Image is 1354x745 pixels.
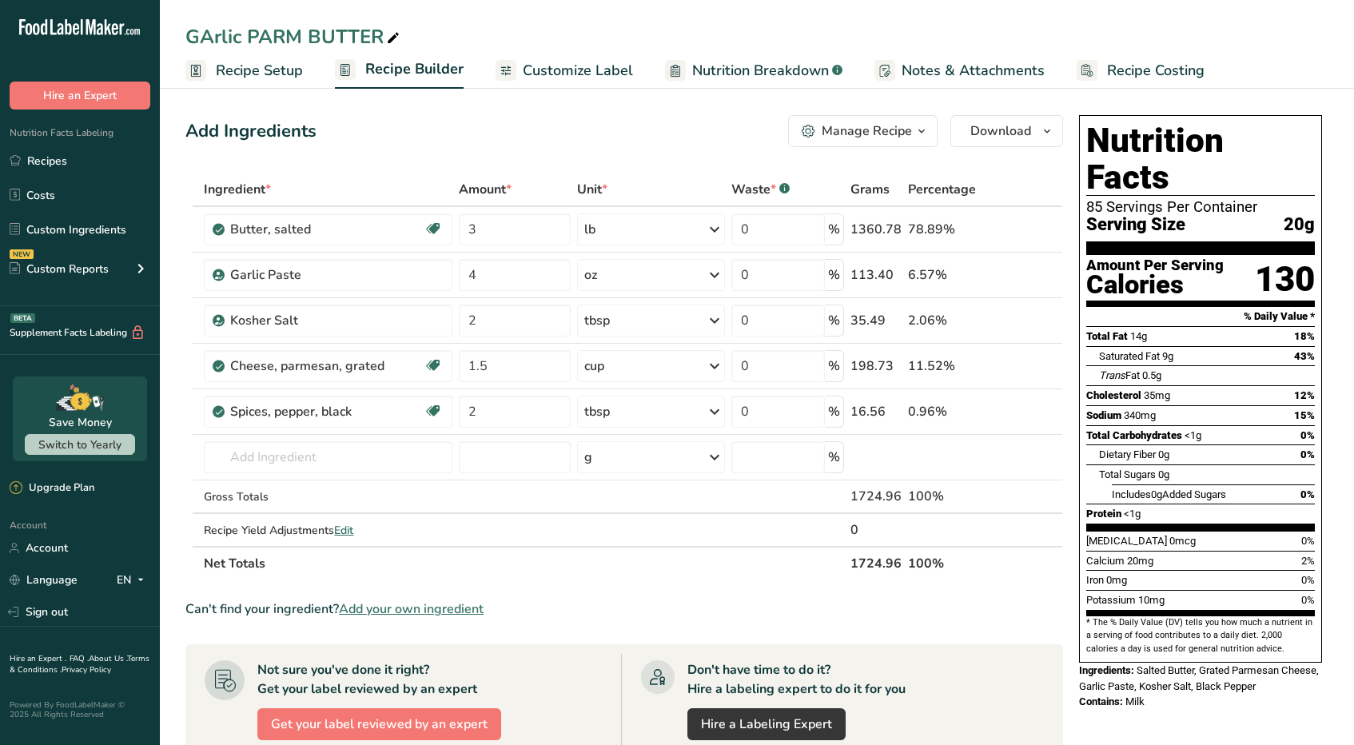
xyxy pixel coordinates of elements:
div: oz [584,265,597,285]
div: Amount Per Serving [1086,258,1224,273]
div: Upgrade Plan [10,480,94,496]
a: About Us . [89,653,127,664]
span: 10mg [1138,594,1165,606]
a: Terms & Conditions . [10,653,149,675]
div: 1360.78 [850,220,902,239]
div: Calories [1086,273,1224,297]
div: Cheese, parmesan, grated [230,357,423,376]
button: Switch to Yearly [25,434,135,455]
span: Cholesterol [1086,389,1141,401]
div: Custom Reports [10,261,109,277]
section: % Daily Value * [1086,307,1315,326]
span: Dietary Fiber [1099,448,1156,460]
span: Iron [1086,574,1104,586]
span: Protein [1086,508,1121,520]
input: Add Ingredient [204,441,452,473]
span: [MEDICAL_DATA] [1086,535,1167,547]
span: Switch to Yearly [38,437,121,452]
div: Not sure you've done it right? Get your label reviewed by an expert [257,660,477,699]
div: BETA [10,313,35,323]
div: Don't have time to do it? Hire a labeling expert to do it for you [687,660,906,699]
span: 14g [1130,330,1147,342]
div: 16.56 [850,402,902,421]
div: g [584,448,592,467]
div: 1724.96 [850,487,902,506]
div: Save Money [49,414,112,431]
span: Download [970,122,1031,141]
span: Includes Added Sugars [1112,488,1226,500]
span: Ingredient [204,180,271,199]
div: cup [584,357,604,376]
div: 0 [850,520,902,540]
div: Gross Totals [204,488,452,505]
span: Total Fat [1086,330,1128,342]
a: Privacy Policy [62,664,111,675]
iframe: Intercom live chat [1300,691,1338,729]
span: 0g [1158,468,1169,480]
span: 0mg [1106,574,1127,586]
div: 0.96% [908,402,987,421]
span: Nutrition Breakdown [692,60,829,82]
span: Ingredients: [1079,664,1134,676]
span: 20mg [1127,555,1153,567]
div: 100% [908,487,987,506]
div: 198.73 [850,357,902,376]
span: Milk [1125,695,1145,707]
th: 1724.96 [847,546,905,580]
div: 113.40 [850,265,902,285]
span: 0% [1300,429,1315,441]
div: 11.52% [908,357,987,376]
span: 340mg [1124,409,1156,421]
span: Calcium [1086,555,1125,567]
span: 9g [1162,350,1173,362]
span: 20g [1284,215,1315,235]
span: 15% [1294,409,1315,421]
span: Serving Size [1086,215,1185,235]
div: Manage Recipe [822,122,912,141]
span: Customize Label [523,60,633,82]
div: Recipe Yield Adjustments [204,522,452,539]
div: Add Ingredients [185,118,317,145]
span: Add your own ingredient [339,600,484,619]
div: Waste [731,180,790,199]
span: Unit [577,180,607,199]
a: Recipe Costing [1077,53,1205,89]
div: 35.49 [850,311,902,330]
section: * The % Daily Value (DV) tells you how much a nutrient in a serving of food contributes to a dail... [1086,616,1315,655]
a: Hire a Labeling Expert [687,708,846,740]
div: EN [117,571,150,590]
span: 0mcg [1169,535,1196,547]
div: tbsp [584,402,610,421]
div: Garlic Paste [230,265,430,285]
span: 2% [1301,555,1315,567]
button: Download [950,115,1063,147]
span: 12% [1294,389,1315,401]
th: Net Totals [201,546,847,580]
span: 0.5g [1142,369,1161,381]
span: 0% [1301,574,1315,586]
div: lb [584,220,595,239]
button: Hire an Expert [10,82,150,110]
th: 100% [905,546,990,580]
span: Fat [1099,369,1140,381]
div: 85 Servings Per Container [1086,199,1315,215]
div: Powered By FoodLabelMaker © 2025 All Rights Reserved [10,700,150,719]
div: tbsp [584,311,610,330]
span: 0% [1301,594,1315,606]
a: Recipe Setup [185,53,303,89]
h1: Nutrition Facts [1086,122,1315,196]
a: Notes & Attachments [874,53,1045,89]
div: Spices, pepper, black [230,402,423,421]
i: Trans [1099,369,1125,381]
a: Hire an Expert . [10,653,66,664]
span: 18% [1294,330,1315,342]
span: 0g [1158,448,1169,460]
div: Butter, salted [230,220,423,239]
span: Salted Butter, Grated Parmesan Cheese, Garlic Paste, Kosher Salt, Black Pepper [1079,664,1319,692]
span: 0g [1151,488,1162,500]
span: Total Sugars [1099,468,1156,480]
a: Nutrition Breakdown [665,53,842,89]
span: 0% [1301,535,1315,547]
span: Sodium [1086,409,1121,421]
span: 35mg [1144,389,1170,401]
